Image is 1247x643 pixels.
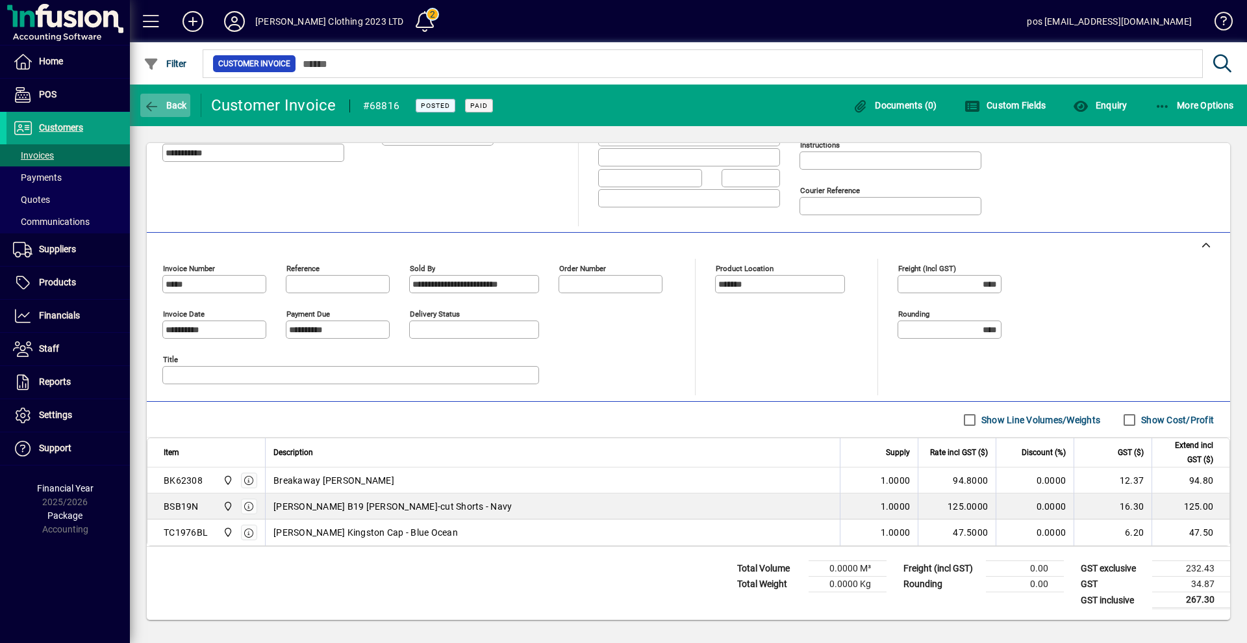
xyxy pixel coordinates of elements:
button: Custom Fields [961,94,1050,117]
a: Products [6,267,130,299]
span: Quotes [13,194,50,205]
mat-label: Freight (incl GST) [898,264,956,273]
span: Description [273,445,313,460]
span: 1.0000 [881,474,911,487]
a: Invoices [6,144,130,166]
label: Show Cost/Profit [1139,413,1214,426]
td: 6.20 [1074,519,1152,545]
div: 47.5000 [926,526,988,539]
span: Back [144,100,187,111]
a: Home [6,46,130,78]
span: Extend incl GST ($) [1160,438,1213,467]
button: Add [172,10,214,33]
mat-label: Invoice date [163,309,205,319]
span: Package [47,510,82,521]
td: 94.80 [1152,467,1229,493]
span: 1.0000 [881,500,911,513]
div: Customer Invoice [211,95,336,116]
a: Quotes [6,189,130,211]
td: 16.30 [1074,493,1152,519]
td: 34.87 [1152,577,1230,592]
span: Invoices [13,150,54,161]
td: 0.0000 M³ [809,561,887,577]
td: 0.0000 [996,493,1074,519]
div: 94.8000 [926,474,988,487]
mat-label: Delivery status [410,309,460,319]
button: More Options [1152,94,1237,117]
span: Central [220,499,234,514]
td: GST exclusive [1074,561,1152,577]
span: Products [39,277,76,287]
span: Breakaway [PERSON_NAME] [273,474,394,487]
div: #68816 [363,96,400,116]
mat-label: Courier Reference [800,186,860,195]
td: 0.00 [986,577,1064,592]
mat-label: Order number [559,264,606,273]
span: Supply [886,445,910,460]
span: Home [39,56,63,66]
td: GST [1074,577,1152,592]
a: Suppliers [6,233,130,266]
mat-label: Payment due [286,309,330,319]
button: Back [140,94,190,117]
td: 267.30 [1152,592,1230,609]
span: Customers [39,122,83,133]
span: [PERSON_NAME] B19 [PERSON_NAME]-cut Shorts - Navy [273,500,512,513]
button: Documents (0) [850,94,940,117]
span: Support [39,443,71,453]
td: GST inclusive [1074,592,1152,609]
span: GST ($) [1118,445,1144,460]
td: 232.43 [1152,561,1230,577]
span: Filter [144,59,187,69]
td: Rounding [897,577,986,592]
td: Freight (incl GST) [897,561,986,577]
span: Staff [39,343,59,354]
span: Posted [421,101,450,110]
span: Suppliers [39,244,76,254]
div: [PERSON_NAME] Clothing 2023 LTD [255,11,403,32]
mat-label: Title [163,355,178,364]
a: Settings [6,399,130,432]
td: 47.50 [1152,519,1229,545]
mat-label: Invoice number [163,264,215,273]
td: 0.0000 [996,467,1074,493]
app-page-header-button: Back [130,94,201,117]
span: [PERSON_NAME] Kingston Cap - Blue Ocean [273,526,458,539]
a: Payments [6,166,130,189]
button: Enquiry [1070,94,1130,117]
a: Reports [6,366,130,399]
span: Enquiry [1073,100,1127,111]
span: Customer Invoice [218,57,290,70]
a: Knowledge Base [1205,3,1231,45]
mat-label: Sold by [410,264,435,273]
a: Staff [6,333,130,365]
a: POS [6,79,130,111]
mat-label: Instructions [800,140,840,150]
td: 12.37 [1074,467,1152,493]
div: TC1976BL [164,526,208,539]
div: 125.0000 [926,500,988,513]
span: POS [39,89,57,99]
td: 0.0000 Kg [809,577,887,592]
span: Item [164,445,179,460]
span: Communications [13,217,90,227]
span: Central [220,473,234,488]
span: Central [220,525,234,540]
div: BSB19N [164,500,199,513]
td: Total Volume [731,561,809,577]
td: Total Weight [731,577,809,592]
label: Show Line Volumes/Weights [979,413,1100,426]
a: Financials [6,300,130,332]
mat-label: Rounding [898,309,929,319]
span: Settings [39,410,72,420]
a: Communications [6,211,130,233]
span: Payments [13,172,62,183]
button: Filter [140,52,190,75]
button: Profile [214,10,255,33]
span: Reports [39,376,71,387]
span: Rate incl GST ($) [930,445,988,460]
span: Discount (%) [1022,445,1066,460]
div: BK62308 [164,474,203,487]
span: Paid [470,101,488,110]
span: Financial Year [37,483,94,493]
